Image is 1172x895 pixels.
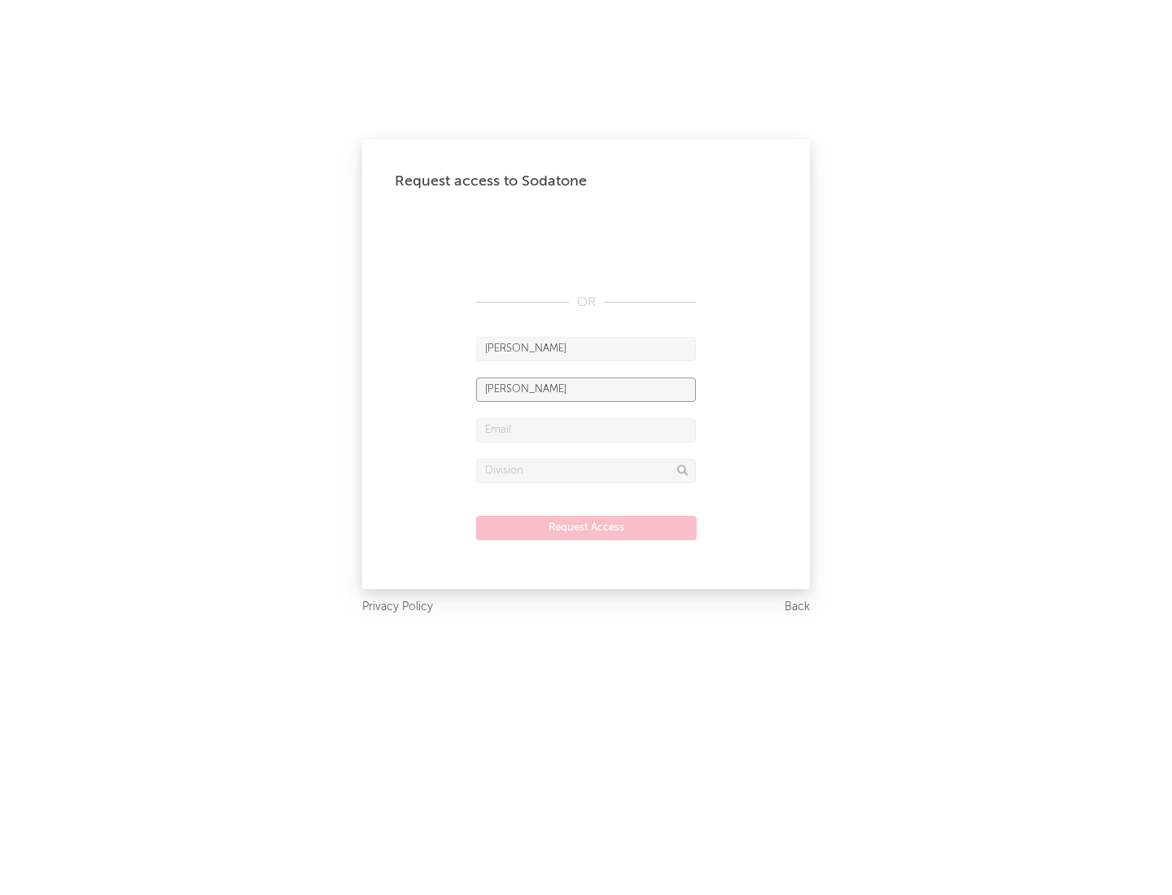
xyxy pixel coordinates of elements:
[362,597,433,618] a: Privacy Policy
[476,418,696,443] input: Email
[785,597,810,618] a: Back
[476,378,696,402] input: Last Name
[476,337,696,361] input: First Name
[476,293,696,312] div: OR
[395,172,777,191] div: Request access to Sodatone
[476,459,696,483] input: Division
[476,516,697,540] button: Request Access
